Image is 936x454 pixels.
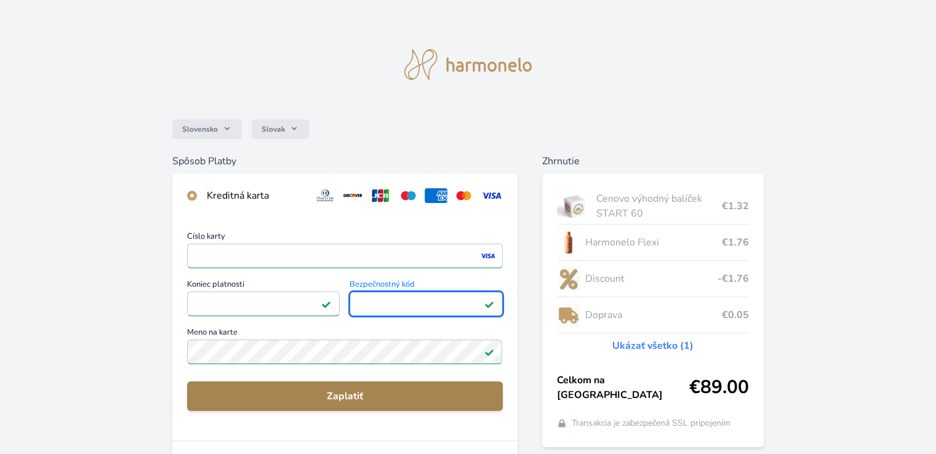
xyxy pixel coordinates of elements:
[314,188,337,203] img: diners.svg
[321,299,331,309] img: Pole je platné
[187,233,502,244] span: Číslo karty
[557,263,580,294] img: discount-lo.png
[557,373,689,402] span: Celkom na [GEOGRAPHIC_DATA]
[342,188,364,203] img: discover.svg
[596,191,721,221] span: Cenovo výhodný balíček START 60
[689,376,749,399] span: €89.00
[484,299,494,309] img: Pole je platné
[722,235,749,250] span: €1.76
[557,191,592,221] img: start.jpg
[182,124,218,134] span: Slovensko
[187,340,502,364] input: Meno na kartePole je platné
[718,271,749,286] span: -€1.76
[585,235,721,250] span: Harmonelo Flexi
[207,188,304,203] div: Kreditná karta
[252,119,309,139] button: Slovak
[612,338,694,353] a: Ukázať všetko (1)
[404,49,532,80] img: logo.svg
[369,188,392,203] img: jcb.svg
[187,281,340,292] span: Koniec platnosti
[187,329,502,340] span: Meno na karte
[262,124,285,134] span: Slovak
[480,188,503,203] img: visa.svg
[172,119,242,139] button: Slovensko
[452,188,475,203] img: mc.svg
[585,271,717,286] span: Discount
[484,347,494,357] img: Pole je platné
[585,308,721,322] span: Doprava
[193,295,334,313] iframe: Iframe pre deň vypršania platnosti
[572,417,730,429] span: Transakcia je zabezpečená SSL pripojením
[557,227,580,258] img: CLEAN_FLEXI_se_stinem_x-hi_(1)-lo.jpg
[557,300,580,330] img: delivery-lo.png
[425,188,447,203] img: amex.svg
[355,295,497,313] iframe: Iframe pre bezpečnostný kód
[722,308,749,322] span: €0.05
[542,154,764,169] h6: Zhrnutie
[197,389,492,404] span: Zaplatiť
[722,199,749,213] span: €1.32
[172,154,517,169] h6: Spôsob Platby
[187,381,502,411] button: Zaplatiť
[350,281,502,292] span: Bezpečnostný kód
[397,188,420,203] img: maestro.svg
[479,250,496,261] img: visa
[193,247,497,265] iframe: Iframe pre číslo karty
